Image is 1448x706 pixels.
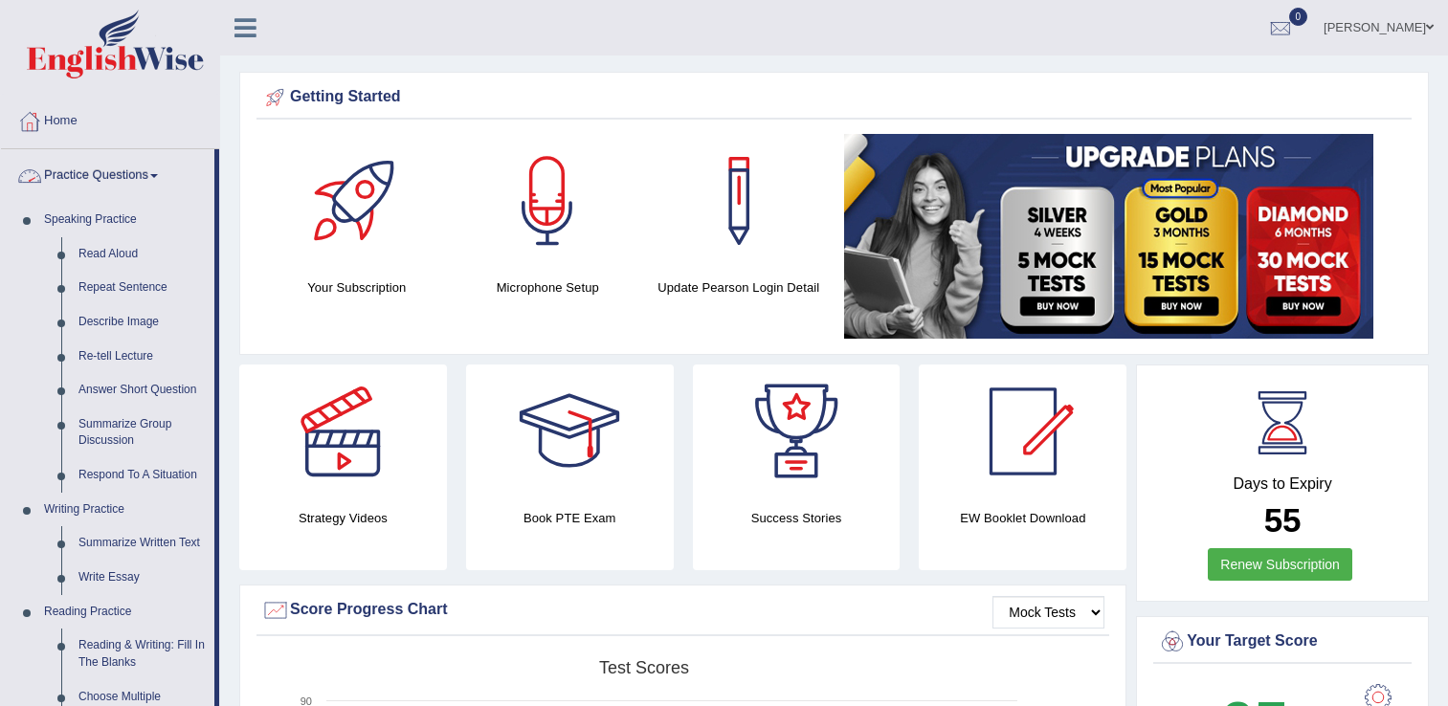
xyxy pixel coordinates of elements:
[1289,8,1308,26] span: 0
[919,508,1126,528] h4: EW Booklet Download
[1264,501,1302,539] b: 55
[70,408,214,458] a: Summarize Group Discussion
[70,373,214,408] a: Answer Short Question
[844,134,1373,339] img: small5.jpg
[271,277,443,298] h4: Your Subscription
[1,149,214,197] a: Practice Questions
[70,561,214,595] a: Write Essay
[70,340,214,374] a: Re-tell Lecture
[70,629,214,679] a: Reading & Writing: Fill In The Blanks
[1158,475,1407,493] h4: Days to Expiry
[70,271,214,305] a: Repeat Sentence
[1,95,219,143] a: Home
[1208,548,1352,581] a: Renew Subscription
[1158,628,1407,656] div: Your Target Score
[599,658,689,677] tspan: Test scores
[35,595,214,629] a: Reading Practice
[70,526,214,561] a: Summarize Written Text
[70,237,214,272] a: Read Aloud
[261,83,1407,112] div: Getting Started
[35,493,214,527] a: Writing Practice
[70,458,214,493] a: Respond To A Situation
[462,277,635,298] h4: Microphone Setup
[653,277,825,298] h4: Update Pearson Login Detail
[35,203,214,237] a: Speaking Practice
[239,508,447,528] h4: Strategy Videos
[466,508,674,528] h4: Book PTE Exam
[693,508,901,528] h4: Success Stories
[70,305,214,340] a: Describe Image
[261,596,1104,625] div: Score Progress Chart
